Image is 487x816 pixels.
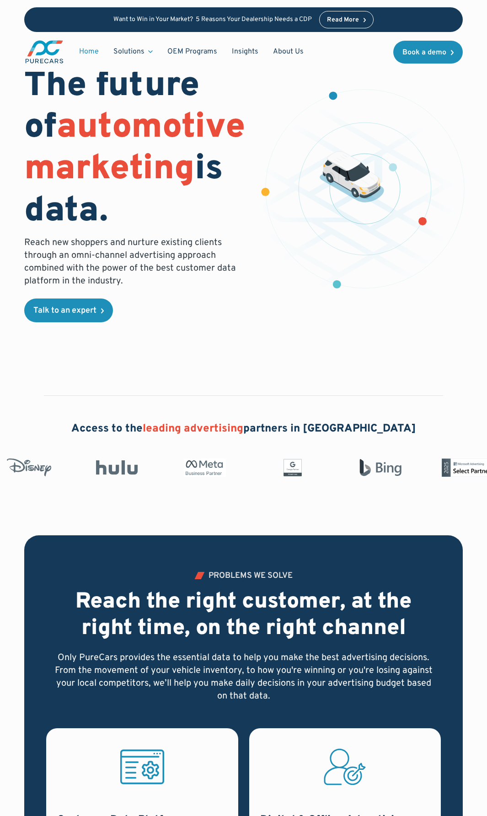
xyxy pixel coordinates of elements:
[54,589,434,642] h2: Reach the right customer, at the right time, on the right channel
[113,47,144,57] div: Solutions
[24,106,245,192] span: automotive marketing
[86,460,144,475] img: Hulu
[33,307,96,315] div: Talk to an expert
[24,299,113,322] a: Talk to an expert
[209,572,293,580] div: PROBLEMS WE SOLVE
[24,39,64,64] img: purecars logo
[225,43,266,60] a: Insights
[327,17,359,23] div: Read More
[402,49,446,56] div: Book a demo
[266,43,311,60] a: About Us
[54,651,434,703] p: Only PureCars provides the essential data to help you make the best advertising decisions. From t...
[24,66,245,233] h1: The future of is data.
[173,459,232,477] img: Meta Business Partner
[393,41,463,64] a: Book a demo
[319,11,374,28] a: Read More
[24,236,245,288] p: Reach new shoppers and nurture existing clients through an omni-channel advertising approach comb...
[106,43,160,60] div: Solutions
[143,422,243,436] span: leading advertising
[349,459,407,477] img: Bing
[71,421,416,437] h2: Access to the partners in [GEOGRAPHIC_DATA]
[320,151,384,203] img: illustration of a vehicle
[24,39,64,64] a: main
[160,43,225,60] a: OEM Programs
[113,16,312,24] p: Want to Win in Your Market? 5 Reasons Your Dealership Needs a CDP
[261,459,320,477] img: Google Partner
[72,43,106,60] a: Home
